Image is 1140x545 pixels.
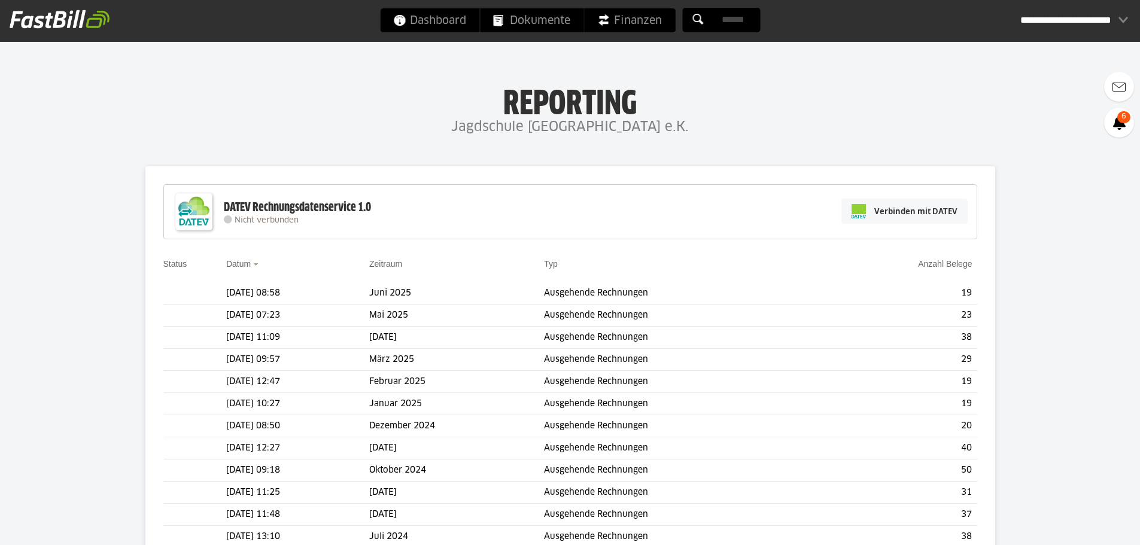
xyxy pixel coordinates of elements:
[544,327,820,349] td: Ausgehende Rechnungen
[820,504,977,526] td: 37
[226,259,251,269] a: Datum
[544,259,558,269] a: Typ
[393,8,466,32] span: Dashboard
[369,393,544,415] td: Januar 2025
[918,259,972,269] a: Anzahl Belege
[253,263,261,266] img: sort_desc.gif
[226,415,369,437] td: [DATE] 08:50
[226,371,369,393] td: [DATE] 12:47
[224,200,371,215] div: DATEV Rechnungsdatenservice 1.0
[584,8,675,32] a: Finanzen
[544,393,820,415] td: Ausgehende Rechnungen
[170,188,218,236] img: DATEV-Datenservice Logo
[820,482,977,504] td: 31
[1104,108,1134,138] a: 6
[226,504,369,526] td: [DATE] 11:48
[226,327,369,349] td: [DATE] 11:09
[544,349,820,371] td: Ausgehende Rechnungen
[163,259,187,269] a: Status
[820,459,977,482] td: 50
[544,415,820,437] td: Ausgehende Rechnungen
[480,8,583,32] a: Dokumente
[544,282,820,305] td: Ausgehende Rechnungen
[841,199,968,224] a: Verbinden mit DATEV
[1048,509,1128,539] iframe: Öffnet ein Widget, in dem Sie weitere Informationen finden
[820,415,977,437] td: 20
[544,504,820,526] td: Ausgehende Rechnungen
[369,459,544,482] td: Oktober 2024
[544,437,820,459] td: Ausgehende Rechnungen
[820,282,977,305] td: 19
[820,393,977,415] td: 19
[226,305,369,327] td: [DATE] 07:23
[226,282,369,305] td: [DATE] 08:58
[820,305,977,327] td: 23
[820,371,977,393] td: 19
[369,305,544,327] td: Mai 2025
[369,327,544,349] td: [DATE]
[820,437,977,459] td: 40
[852,204,866,218] img: pi-datev-logo-farbig-24.svg
[820,327,977,349] td: 38
[369,504,544,526] td: [DATE]
[226,437,369,459] td: [DATE] 12:27
[369,482,544,504] td: [DATE]
[369,415,544,437] td: Dezember 2024
[544,305,820,327] td: Ausgehende Rechnungen
[380,8,479,32] a: Dashboard
[235,217,299,224] span: Nicht verbunden
[369,349,544,371] td: März 2025
[597,8,662,32] span: Finanzen
[226,482,369,504] td: [DATE] 11:25
[369,371,544,393] td: Februar 2025
[874,205,957,217] span: Verbinden mit DATEV
[1117,111,1130,123] span: 6
[544,459,820,482] td: Ausgehende Rechnungen
[120,84,1020,115] h1: Reporting
[493,8,570,32] span: Dokumente
[226,393,369,415] td: [DATE] 10:27
[369,282,544,305] td: Juni 2025
[369,437,544,459] td: [DATE]
[544,371,820,393] td: Ausgehende Rechnungen
[226,349,369,371] td: [DATE] 09:57
[369,259,402,269] a: Zeitraum
[820,349,977,371] td: 29
[226,459,369,482] td: [DATE] 09:18
[544,482,820,504] td: Ausgehende Rechnungen
[10,10,110,29] img: fastbill_logo_white.png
